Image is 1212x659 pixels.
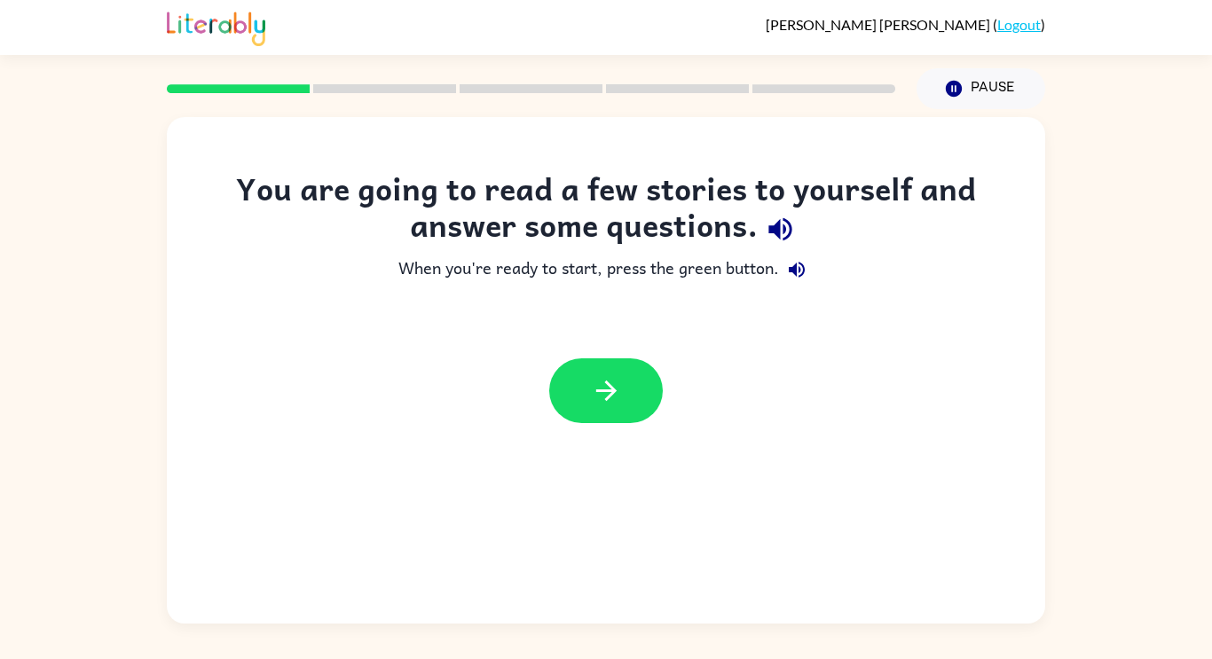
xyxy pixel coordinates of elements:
button: Pause [917,68,1045,109]
img: Literably [167,7,265,46]
div: ( ) [766,16,1045,33]
div: When you're ready to start, press the green button. [202,252,1010,287]
div: You are going to read a few stories to yourself and answer some questions. [202,170,1010,252]
span: [PERSON_NAME] [PERSON_NAME] [766,16,993,33]
a: Logout [997,16,1041,33]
